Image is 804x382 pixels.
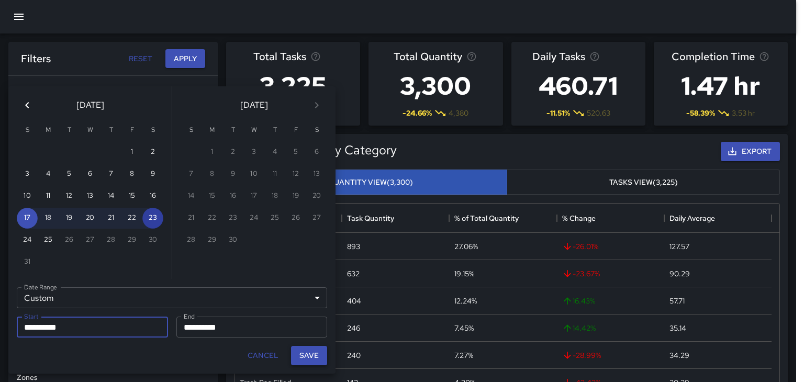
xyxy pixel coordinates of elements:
span: Friday [286,120,305,141]
button: 13 [80,186,100,207]
span: Monday [203,120,221,141]
button: Cancel [243,346,283,365]
button: 11 [38,186,59,207]
button: 21 [100,208,121,229]
span: Monday [39,120,58,141]
label: Start [24,312,38,321]
span: Saturday [307,120,326,141]
button: 20 [80,208,100,229]
span: Friday [122,120,141,141]
button: Save [291,346,327,365]
button: 25 [38,230,59,251]
button: 5 [59,164,80,185]
button: 16 [142,186,163,207]
button: 18 [38,208,59,229]
span: [DATE] [240,98,268,113]
div: Custom [17,287,327,308]
span: Tuesday [60,120,79,141]
button: 6 [80,164,100,185]
button: 15 [121,186,142,207]
button: 22 [121,208,142,229]
span: Wednesday [244,120,263,141]
span: Tuesday [224,120,242,141]
button: 10 [17,186,38,207]
button: 19 [59,208,80,229]
button: 23 [142,208,163,229]
span: Saturday [143,120,162,141]
button: 3 [17,164,38,185]
label: End [184,312,195,321]
button: 8 [121,164,142,185]
span: [DATE] [76,98,104,113]
span: Sunday [182,120,200,141]
button: 24 [17,230,38,251]
span: Wednesday [81,120,99,141]
button: 4 [38,164,59,185]
button: 9 [142,164,163,185]
span: Thursday [265,120,284,141]
button: 12 [59,186,80,207]
button: 2 [142,142,163,163]
button: 1 [121,142,142,163]
label: Date Range [24,283,57,291]
button: 7 [100,164,121,185]
button: 14 [100,186,121,207]
button: Previous month [17,95,38,116]
span: Sunday [18,120,37,141]
button: 17 [17,208,38,229]
span: Thursday [102,120,120,141]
